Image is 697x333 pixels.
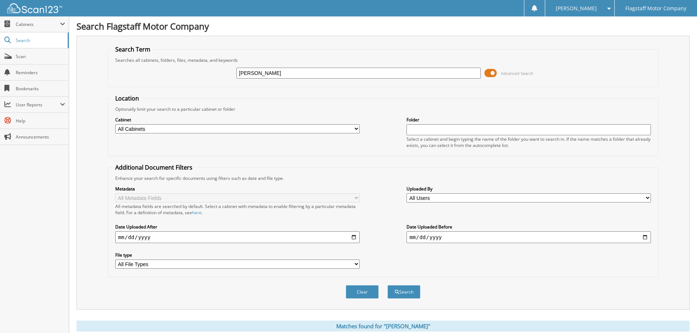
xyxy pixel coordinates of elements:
[112,106,655,112] div: Optionally limit your search to a particular cabinet or folder
[115,186,360,192] label: Metadata
[112,94,143,102] legend: Location
[115,231,360,243] input: start
[115,203,360,216] div: All metadata fields are searched by default. Select a cabinet with metadata to enable filtering b...
[112,57,655,63] div: Searches all cabinets, folders, files, metadata, and keywords
[387,285,420,299] button: Search
[501,71,533,76] span: Advanced Search
[556,6,597,11] span: [PERSON_NAME]
[76,20,690,32] h1: Search Flagstaff Motor Company
[76,321,690,332] div: Matches found for "[PERSON_NAME]"
[112,175,655,181] div: Enhance your search for specific documents using filters such as date and file type.
[115,252,360,258] label: File type
[192,209,202,216] a: here
[16,102,60,108] span: User Reports
[112,45,154,53] legend: Search Term
[7,3,62,13] img: scan123-logo-white.svg
[406,136,651,148] div: Select a cabinet and begin typing the name of the folder you want to search in. If the name match...
[406,117,651,123] label: Folder
[406,186,651,192] label: Uploaded By
[16,37,64,43] span: Search
[625,6,686,11] span: Flagstaff Motor Company
[16,118,65,124] span: Help
[16,69,65,76] span: Reminders
[16,53,65,60] span: Scan
[16,21,60,27] span: Cabinets
[115,224,360,230] label: Date Uploaded After
[406,224,651,230] label: Date Uploaded Before
[346,285,379,299] button: Clear
[406,231,651,243] input: end
[16,86,65,92] span: Bookmarks
[112,163,196,171] legend: Additional Document Filters
[16,134,65,140] span: Announcements
[115,117,360,123] label: Cabinet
